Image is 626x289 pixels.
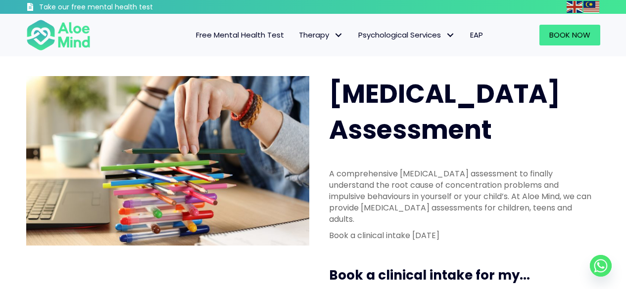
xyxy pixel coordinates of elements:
a: English [567,1,583,12]
span: [MEDICAL_DATA] Assessment [329,76,560,148]
h3: Take our free mental health test [39,2,206,12]
img: Aloe mind Logo [26,19,91,51]
a: Take our free mental health test [26,2,206,14]
span: EAP [470,30,483,40]
span: Psychological Services: submenu [443,28,458,42]
p: Book a clinical intake [DATE] [329,230,594,241]
img: ADHD photo [26,76,309,246]
span: Therapy: submenu [332,28,346,42]
a: Free Mental Health Test [189,25,291,45]
span: Book Now [549,30,590,40]
img: ms [583,1,599,13]
p: A comprehensive [MEDICAL_DATA] assessment to finally understand the root cause of concentration p... [329,168,594,225]
a: Book Now [539,25,600,45]
a: TherapyTherapy: submenu [291,25,351,45]
img: en [567,1,582,13]
a: Psychological ServicesPsychological Services: submenu [351,25,463,45]
a: Whatsapp [590,255,612,277]
a: Malay [583,1,600,12]
a: EAP [463,25,490,45]
span: Free Mental Health Test [196,30,284,40]
span: Psychological Services [358,30,455,40]
span: Therapy [299,30,343,40]
h3: Book a clinical intake for my... [329,266,604,284]
nav: Menu [103,25,490,45]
